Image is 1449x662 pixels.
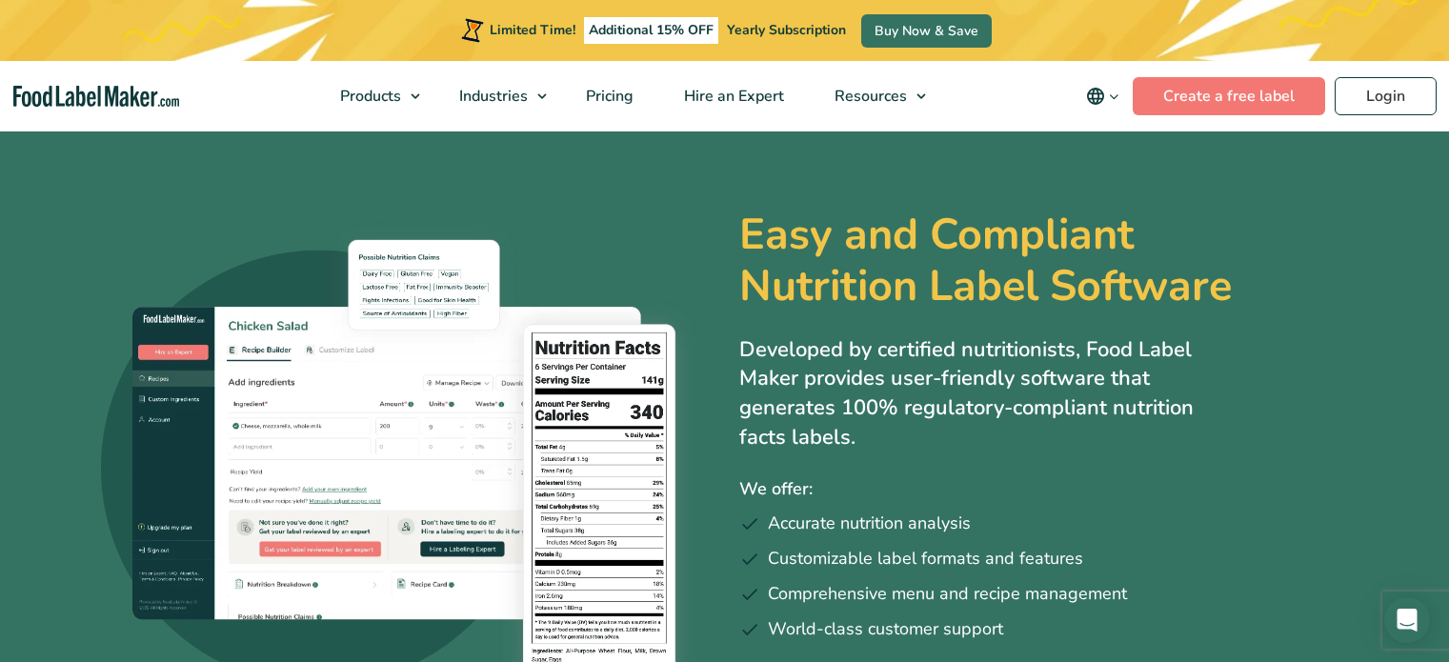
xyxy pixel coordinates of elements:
[768,546,1083,572] span: Customizable label formats and features
[829,86,909,107] span: Resources
[1384,597,1430,643] div: Open Intercom Messenger
[453,86,530,107] span: Industries
[727,21,846,39] span: Yearly Subscription
[810,61,936,131] a: Resources
[584,17,718,44] span: Additional 15% OFF
[315,61,430,131] a: Products
[739,210,1305,312] h1: Easy and Compliant Nutrition Label Software
[580,86,635,107] span: Pricing
[490,21,575,39] span: Limited Time!
[659,61,805,131] a: Hire an Expert
[1133,77,1325,115] a: Create a free label
[768,511,971,536] span: Accurate nutrition analysis
[768,581,1127,607] span: Comprehensive menu and recipe management
[678,86,786,107] span: Hire an Expert
[434,61,556,131] a: Industries
[739,475,1349,503] p: We offer:
[1335,77,1437,115] a: Login
[768,616,1003,642] span: World-class customer support
[861,14,992,48] a: Buy Now & Save
[561,61,654,131] a: Pricing
[739,335,1235,452] p: Developed by certified nutritionists, Food Label Maker provides user-friendly software that gener...
[334,86,403,107] span: Products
